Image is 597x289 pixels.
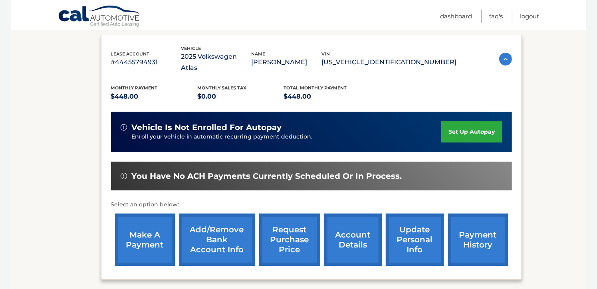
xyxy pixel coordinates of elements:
a: payment history [448,214,508,266]
a: Add/Remove bank account info [179,214,255,266]
span: vin [322,51,330,57]
p: Enroll your vehicle in automatic recurring payment deduction. [132,133,442,141]
a: set up autopay [441,121,502,143]
a: Cal Automotive [58,5,142,28]
a: FAQ's [490,10,503,23]
span: name [252,51,266,57]
p: [US_VEHICLE_IDENTIFICATION_NUMBER] [322,57,457,68]
p: $448.00 [111,91,198,102]
p: Select an option below: [111,200,512,210]
span: You have no ACH payments currently scheduled or in process. [132,171,402,181]
p: [PERSON_NAME] [252,57,322,68]
span: Monthly sales Tax [197,85,246,91]
a: update personal info [386,214,444,266]
span: Total Monthly Payment [284,85,347,91]
span: lease account [111,51,150,57]
a: Logout [520,10,539,23]
span: vehicle [181,46,201,51]
img: alert-white.svg [121,124,127,131]
a: Dashboard [440,10,472,23]
a: account details [324,214,382,266]
a: make a payment [115,214,175,266]
p: $0.00 [197,91,284,102]
p: #44455794931 [111,57,181,68]
span: vehicle is not enrolled for autopay [132,123,282,133]
img: accordion-active.svg [499,53,512,65]
p: $448.00 [284,91,371,102]
img: alert-white.svg [121,173,127,179]
p: 2025 Volkswagen Atlas [181,51,252,73]
span: Monthly Payment [111,85,158,91]
a: request purchase price [259,214,320,266]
